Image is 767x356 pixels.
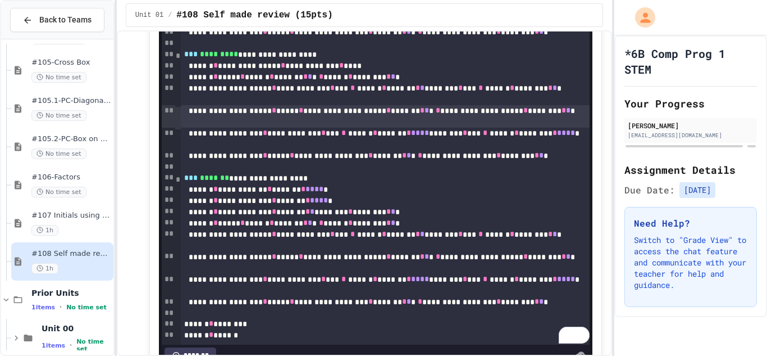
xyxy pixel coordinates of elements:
[31,72,86,83] span: No time set
[31,134,111,144] span: #105.2-PC-Box on Box
[31,110,86,121] span: No time set
[31,225,58,236] span: 1h
[168,11,172,20] span: /
[628,120,754,130] div: [PERSON_NAME]
[624,162,757,178] h2: Assignment Details
[39,14,92,26] span: Back to Teams
[628,131,754,139] div: [EMAIL_ADDRESS][DOMAIN_NAME]
[31,148,86,159] span: No time set
[70,341,72,350] span: •
[31,211,111,220] span: #107 Initials using shapes(11pts)
[679,182,715,198] span: [DATE]
[624,183,675,197] span: Due Date:
[31,288,111,298] span: Prior Units
[31,96,111,106] span: #105.1-PC-Diagonal line
[31,263,58,274] span: 1h
[624,96,757,111] h2: Your Progress
[60,303,62,312] span: •
[31,249,111,259] span: #108 Self made review (15pts)
[634,235,747,291] p: Switch to "Grade View" to access the chat feature and communicate with your teacher for help and ...
[76,338,111,353] span: No time set
[31,173,111,182] span: #106-Factors
[31,58,111,67] span: #105-Cross Box
[10,8,104,32] button: Back to Teams
[634,217,747,230] h3: Need Help?
[623,4,658,30] div: My Account
[176,8,332,22] span: #108 Self made review (15pts)
[31,187,86,197] span: No time set
[624,46,757,77] h1: *6B Comp Prog 1 STEM
[135,11,163,20] span: Unit 01
[66,304,107,311] span: No time set
[42,342,65,349] span: 1 items
[42,323,111,334] span: Unit 00
[31,304,55,311] span: 1 items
